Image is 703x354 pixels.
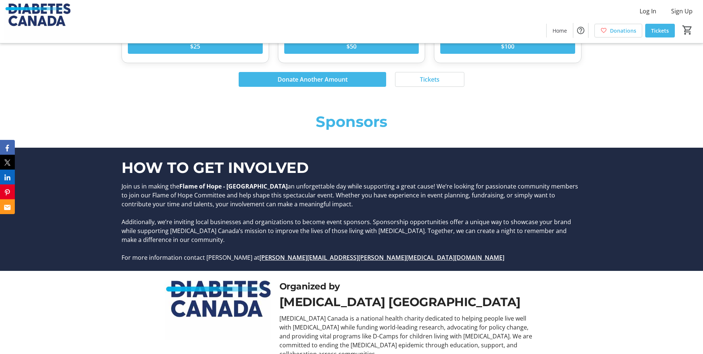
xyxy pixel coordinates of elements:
img: Diabetes Canada logo [165,280,271,340]
span: an unforgettable day while supporting a great cause! We’re looking for passionate community membe... [122,182,578,208]
button: Log In [634,5,662,17]
button: Help [573,23,588,38]
button: Tickets [395,72,464,87]
span: For more information contact [PERSON_NAME] at [122,253,259,262]
div: [MEDICAL_DATA] [GEOGRAPHIC_DATA] [279,293,539,311]
span: Donate Another Amount [278,75,348,84]
a: [PERSON_NAME][EMAIL_ADDRESS][PERSON_NAME][MEDICAL_DATA][DOMAIN_NAME] [259,253,504,262]
button: $50 [284,39,419,54]
a: Tickets [645,24,675,37]
span: Additionally, we’re inviting local businesses and organizations to become event sponsors. Sponsor... [122,218,571,244]
div: Sponsors [122,111,581,133]
span: HOW TO GET INVOLVED [122,158,309,177]
span: Join us in making the [122,182,179,190]
span: $25 [190,42,200,51]
button: Sign Up [665,5,699,17]
span: Log In [640,7,656,16]
span: $100 [501,42,514,51]
span: Sign Up [671,7,693,16]
div: Organized by [279,280,539,293]
span: Donations [610,27,636,35]
span: Tickets [651,27,669,35]
span: $50 [346,42,357,51]
img: Diabetes Canada's Logo [4,3,70,40]
a: Home [547,24,573,37]
a: Donations [594,24,642,37]
span: Tickets [420,75,440,84]
span: Home [553,27,567,35]
button: Cart [681,23,694,37]
button: Donate Another Amount [239,72,386,87]
strong: Flame of Hope - [GEOGRAPHIC_DATA] [179,182,288,190]
button: $25 [128,39,263,54]
button: $100 [440,39,575,54]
